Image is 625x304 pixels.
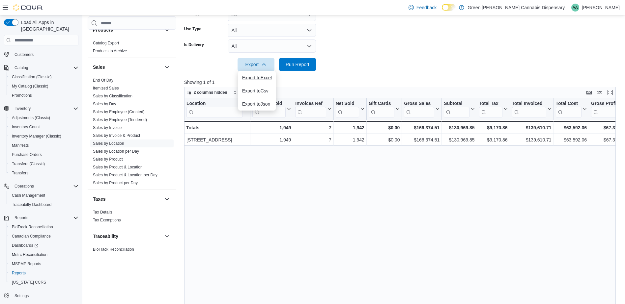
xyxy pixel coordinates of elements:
[512,101,546,117] div: Total Invoiced
[93,40,119,46] span: Catalog Export
[186,136,248,144] div: [STREET_ADDRESS]
[9,160,47,168] a: Transfers (Classic)
[444,124,474,132] div: $130,969.85
[93,86,119,91] span: Itemized Sales
[14,65,28,70] span: Catalog
[93,165,143,170] span: Sales by Product & Location
[163,232,171,240] button: Traceability
[295,101,326,117] div: Invoices Ref
[9,232,78,240] span: Canadian Compliance
[555,101,586,117] button: Total Cost
[1,213,81,222] button: Reports
[12,170,28,176] span: Transfers
[12,134,61,139] span: Inventory Manager (Classic)
[93,94,132,98] a: Sales by Classification
[88,245,176,256] div: Traceability
[336,101,359,107] div: Net Sold
[585,89,593,96] button: Keyboard shortcuts
[1,49,81,59] button: Customers
[163,195,171,203] button: Taxes
[336,136,364,144] div: 1,942
[93,217,121,223] span: Tax Exemptions
[9,260,44,268] a: MSPMP Reports
[14,215,28,220] span: Reports
[93,181,138,185] a: Sales by Product per Day
[88,39,176,58] div: Products
[93,233,162,240] button: Traceability
[12,64,31,72] button: Catalog
[186,101,243,107] div: Location
[9,91,35,99] a: Promotions
[184,42,204,47] label: Is Delivery
[7,150,81,159] button: Purchase Orders
[93,125,122,130] a: Sales by Invoice
[93,157,123,162] a: Sales by Product
[9,114,78,122] span: Adjustments (Classic)
[9,114,53,122] a: Adjustments (Classic)
[93,173,157,177] a: Sales by Product & Location per Day
[479,101,502,117] div: Total Tax
[12,252,47,257] span: Metrc Reconciliation
[7,278,81,287] button: [US_STATE] CCRS
[163,26,171,34] button: Products
[12,182,78,190] span: Operations
[336,101,364,117] button: Net Sold
[1,291,81,300] button: Settings
[12,234,51,239] span: Canadian Compliance
[12,50,78,58] span: Customers
[12,64,78,72] span: Catalog
[9,201,78,209] span: Traceabilty Dashboard
[1,104,81,113] button: Inventory
[9,201,54,209] a: Traceabilty Dashboard
[93,64,162,70] button: Sales
[9,223,56,231] a: BioTrack Reconciliation
[468,4,565,12] p: Green [PERSON_NAME] Cannabis Dispensary
[9,191,78,199] span: Cash Management
[238,71,276,84] button: Export toExcel
[9,132,64,140] a: Inventory Manager (Classic)
[444,136,474,144] div: $130,969.85
[252,136,291,144] div: 1,949
[242,101,272,107] span: Export to Json
[7,168,81,178] button: Transfers
[369,136,400,144] div: $0.00
[12,261,41,266] span: MSPMP Reports
[442,4,456,11] input: Dark Mode
[479,101,502,107] div: Total Tax
[93,78,113,83] a: End Of Day
[9,141,78,149] span: Manifests
[7,141,81,150] button: Manifests
[369,101,400,117] button: Gift Cards
[12,161,45,166] span: Transfers (Classic)
[9,123,78,131] span: Inventory Count
[238,97,276,111] button: Export toJson
[512,101,551,117] button: Total Invoiced
[163,63,171,71] button: Sales
[9,251,50,259] a: Metrc Reconciliation
[93,210,112,215] span: Tax Details
[93,141,124,146] span: Sales by Location
[242,75,272,80] span: Export to Excel
[93,117,147,122] a: Sales by Employee (Tendered)
[9,123,43,131] a: Inventory Count
[252,101,286,117] div: Invoices Sold
[7,72,81,82] button: Classification (Classic)
[7,91,81,100] button: Promotions
[14,106,31,111] span: Inventory
[9,232,53,240] a: Canadian Compliance
[93,196,106,202] h3: Taxes
[18,19,78,32] span: Load All Apps in [GEOGRAPHIC_DATA]
[184,26,201,32] label: Use Type
[93,247,134,252] a: BioTrack Reconciliation
[404,124,440,132] div: $166,374.51
[12,214,78,222] span: Reports
[479,136,507,144] div: $9,170.86
[7,159,81,168] button: Transfers (Classic)
[186,101,243,117] div: Location
[228,24,316,37] button: All
[252,101,286,107] div: Invoices Sold
[369,101,395,107] div: Gift Cards
[295,136,331,144] div: 7
[9,73,54,81] a: Classification (Classic)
